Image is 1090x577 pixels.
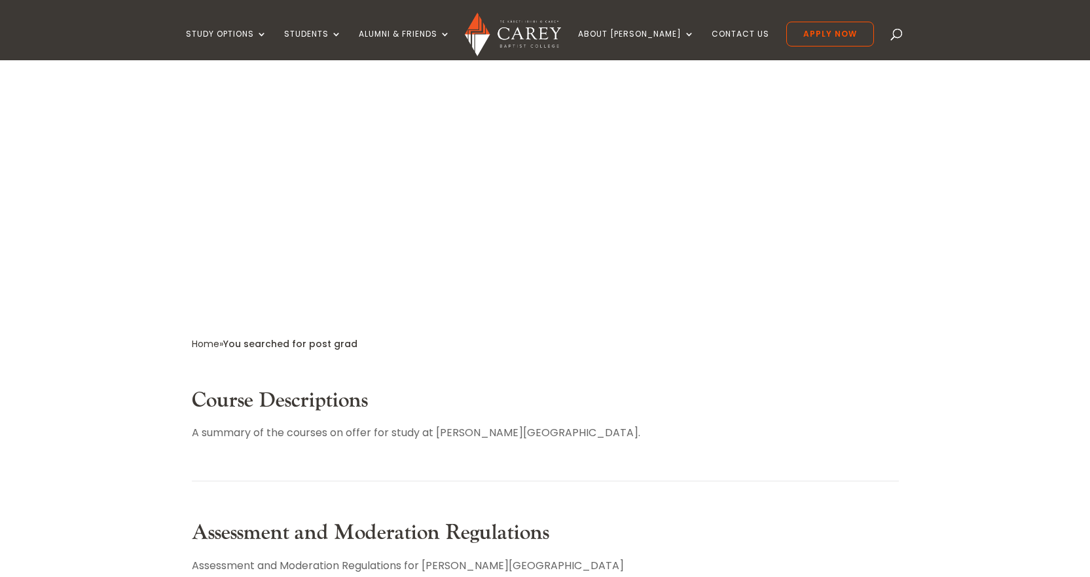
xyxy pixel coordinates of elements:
[192,424,899,441] p: A summary of the courses on offer for study at [PERSON_NAME][GEOGRAPHIC_DATA].
[192,557,899,574] p: Assessment and Moderation Regulations for [PERSON_NAME][GEOGRAPHIC_DATA]
[359,29,450,60] a: Alumni & Friends
[192,337,219,350] a: Home
[223,337,357,350] span: You searched for post grad
[192,337,357,350] span: »
[465,12,561,56] img: Carey Baptist College
[192,519,549,546] a: Assessment and Moderation Regulations
[186,29,267,60] a: Study Options
[786,22,874,47] a: Apply Now
[712,29,769,60] a: Contact Us
[284,29,342,60] a: Students
[578,29,695,60] a: About [PERSON_NAME]
[192,387,368,414] a: Course Descriptions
